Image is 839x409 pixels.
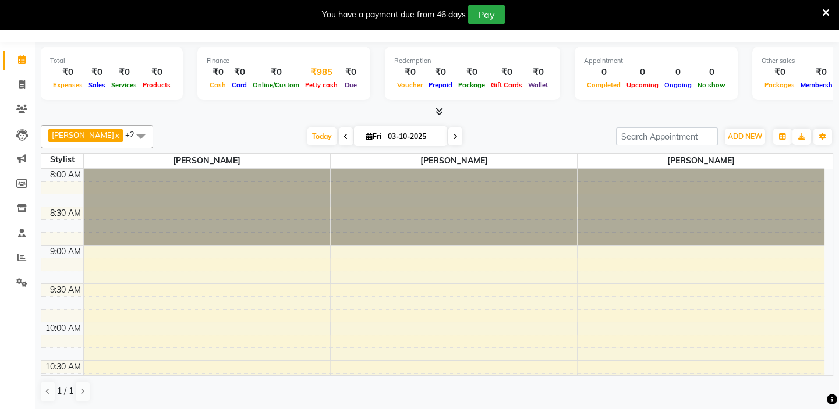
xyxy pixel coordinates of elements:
[455,81,488,89] span: Package
[341,66,361,79] div: ₹0
[624,81,661,89] span: Upcoming
[384,128,442,145] input: 2025-10-03
[394,66,426,79] div: ₹0
[762,81,798,89] span: Packages
[140,81,174,89] span: Products
[394,81,426,89] span: Voucher
[616,127,718,145] input: Search Appointment
[57,385,73,397] span: 1 / 1
[307,127,337,145] span: Today
[488,66,525,79] div: ₹0
[426,81,455,89] span: Prepaid
[41,154,83,166] div: Stylist
[725,129,765,145] button: ADD NEW
[48,246,83,258] div: 9:00 AM
[331,154,577,168] span: [PERSON_NAME]
[578,154,824,168] span: [PERSON_NAME]
[207,81,229,89] span: Cash
[250,81,302,89] span: Online/Custom
[50,56,174,66] div: Total
[229,66,250,79] div: ₹0
[48,284,83,296] div: 9:30 AM
[661,81,695,89] span: Ongoing
[50,81,86,89] span: Expenses
[50,66,86,79] div: ₹0
[207,66,229,79] div: ₹0
[229,81,250,89] span: Card
[363,132,384,141] span: Fri
[108,81,140,89] span: Services
[114,130,119,140] a: x
[48,169,83,181] div: 8:00 AM
[584,56,728,66] div: Appointment
[302,66,341,79] div: ₹985
[342,81,360,89] span: Due
[394,56,551,66] div: Redemption
[84,154,330,168] span: [PERSON_NAME]
[661,66,695,79] div: 0
[695,81,728,89] span: No show
[52,130,114,140] span: [PERSON_NAME]
[86,66,108,79] div: ₹0
[525,81,551,89] span: Wallet
[584,81,624,89] span: Completed
[250,66,302,79] div: ₹0
[695,66,728,79] div: 0
[488,81,525,89] span: Gift Cards
[468,5,505,24] button: Pay
[322,9,466,21] div: You have a payment due from 46 days
[207,56,361,66] div: Finance
[125,130,143,139] span: +2
[762,66,798,79] div: ₹0
[43,322,83,335] div: 10:00 AM
[86,81,108,89] span: Sales
[43,361,83,373] div: 10:30 AM
[624,66,661,79] div: 0
[426,66,455,79] div: ₹0
[48,207,83,219] div: 8:30 AM
[108,66,140,79] div: ₹0
[140,66,174,79] div: ₹0
[455,66,488,79] div: ₹0
[525,66,551,79] div: ₹0
[584,66,624,79] div: 0
[728,132,762,141] span: ADD NEW
[302,81,341,89] span: Petty cash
